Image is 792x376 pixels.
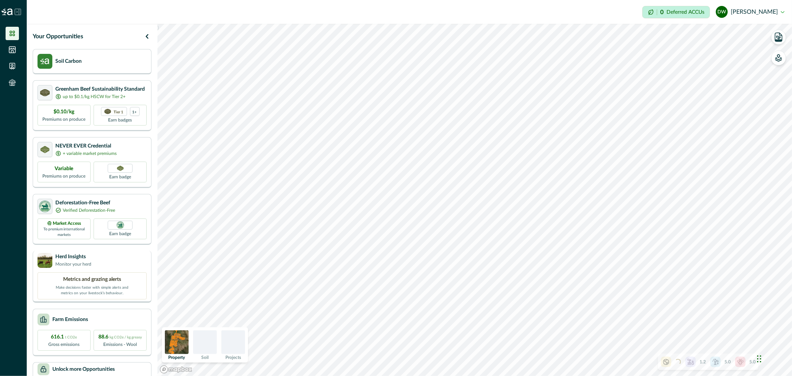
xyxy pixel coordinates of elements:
div: more credentials avaialble [130,107,140,116]
p: Earn badge [109,173,131,180]
p: Deforestation-Free Beef [55,199,115,207]
img: certification logo [38,200,52,214]
p: 0 [660,9,664,15]
p: Farm Emissions [52,316,88,324]
p: Your Opportunities [33,32,83,41]
iframe: Chat Widget [755,340,792,376]
p: Market Access [53,220,81,227]
p: 88.6 [98,333,142,341]
p: 1+ [133,109,137,114]
span: kg CO2e / kg greasy [110,336,142,339]
p: Greenham Beef Sustainability Standard [55,85,145,93]
p: Make decisions faster with simple alerts and metrics on your livestock’s behaviour. [55,283,129,296]
p: To premium international markets [42,227,86,238]
p: Premiums on produce [43,116,86,123]
button: daniel wortmann[PERSON_NAME] [716,3,785,21]
p: Gross emissions [49,341,80,348]
p: Projects [225,355,241,360]
p: Metrics and grazing alerts [63,276,121,283]
p: $0.10/kg [54,108,75,116]
p: Unlock more Opportunities [52,366,115,373]
p: 5.0 [749,359,756,365]
p: Variable [55,165,74,173]
p: Soil [201,355,209,360]
p: up to $0.1/kg HSCW for Tier 2+ [63,93,126,100]
img: certification logo [40,146,50,153]
a: Mapbox logo [160,365,192,374]
p: 5.0 [724,359,731,365]
p: Premiums on produce [43,173,86,179]
p: 616.1 [51,333,77,341]
p: Deferred ACCUs [666,9,704,15]
p: Earn badge [109,230,131,237]
div: Drag [757,348,762,370]
p: NEVER EVER Credential [55,142,117,150]
p: Verified Deforestation-Free [63,207,115,214]
img: DFB badge [116,221,125,230]
img: Logo [1,9,13,15]
p: Soil Carbon [55,58,82,65]
span: t CO2e [65,336,77,339]
img: certification logo [40,89,50,97]
img: certification logo [104,109,111,114]
p: Property [169,355,185,360]
img: Greenham NEVER EVER certification badge [117,166,124,171]
p: Monitor your herd [55,261,91,268]
p: Tier 1 [114,109,124,114]
p: + variable market premiums [63,150,117,157]
p: 1.2 [700,359,706,365]
p: Earn badges [108,116,132,123]
p: Emissions - Wool [103,341,137,348]
p: Herd Insights [55,253,91,261]
img: property preview [165,330,189,354]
